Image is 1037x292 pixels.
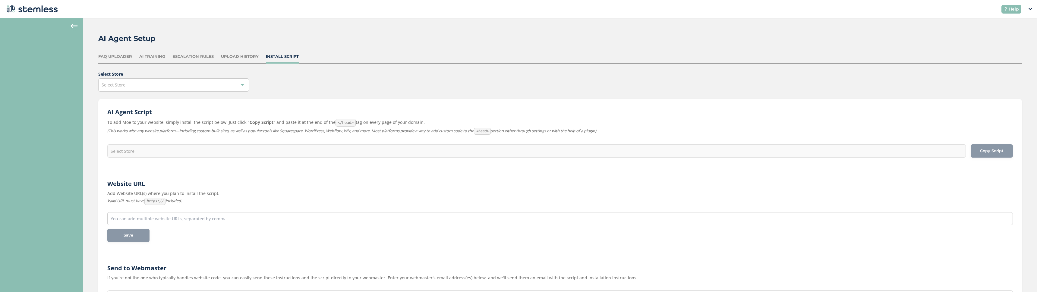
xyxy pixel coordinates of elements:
iframe: Chat Widget [1007,263,1037,292]
code: https:// [144,198,165,205]
h2: Send to Webmaster [107,264,1013,272]
input: You can add multiple website URLs, separated by commas. [111,215,225,222]
div: Upload History [221,54,259,60]
img: logo-dark-0685b13c.svg [5,3,58,15]
div: FAQ Uploader [98,54,132,60]
img: icon-help-white-03924b79.svg [1004,7,1007,11]
div: Install Script [266,54,299,60]
label: Add Website URL(s) where you plan to install the script. [107,190,1013,196]
label: Select Store [98,71,1022,77]
label: Valid URL must have included. [107,198,1013,205]
img: icon_down-arrow-small-66adaf34.svg [1029,8,1032,10]
code: <head> [474,128,491,135]
span: Help [1009,6,1019,12]
label: To add Moe to your website, simply install the script below. Just click " " and paste it at the e... [107,119,1013,127]
code: </head> [336,119,356,127]
h2: Website URL [107,180,1013,188]
label: If you're not the one who typically handles website code, you can easily send these instructions ... [107,275,1013,281]
div: Escalation Rules [172,54,214,60]
label: (This works with any website platform—including custom-built sites, as well as popular tools like... [107,128,1013,135]
h2: AI Agent Script [107,108,1013,116]
span: Select Store [102,82,125,88]
h2: AI Agent Setup [98,33,156,44]
div: AI Training [139,54,165,60]
img: icon-arrow-back-accent-c549486e.svg [71,24,78,28]
strong: Copy Script [250,119,273,125]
